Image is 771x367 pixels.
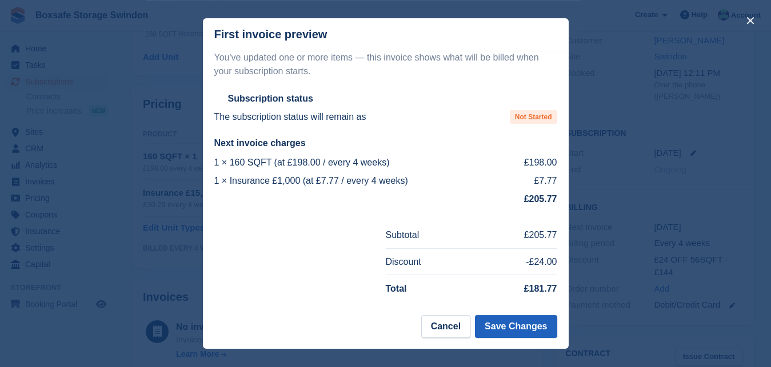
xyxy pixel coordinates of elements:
td: -£24.00 [474,248,557,275]
button: close [741,11,760,30]
button: Cancel [421,315,470,338]
td: 1 × Insurance £1,000 (at £7.77 / every 4 weeks) [214,172,508,190]
td: Discount [386,248,475,275]
p: The subscription status will remain as [214,110,366,124]
td: £198.00 [507,154,557,172]
h2: Next invoice charges [214,138,557,149]
strong: £181.77 [524,284,557,293]
p: You've updated one or more items — this invoice shows what will be billed when your subscription ... [214,51,557,78]
span: Not Started [510,110,557,124]
strong: £205.77 [524,194,557,204]
td: £205.77 [474,222,557,248]
p: First invoice preview [214,28,327,41]
td: 1 × 160 SQFT (at £198.00 / every 4 weeks) [214,154,508,172]
td: £7.77 [507,172,557,190]
h2: Subscription status [228,93,313,104]
button: Save Changes [475,315,557,338]
strong: Total [386,284,407,293]
td: Subtotal [386,222,475,248]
